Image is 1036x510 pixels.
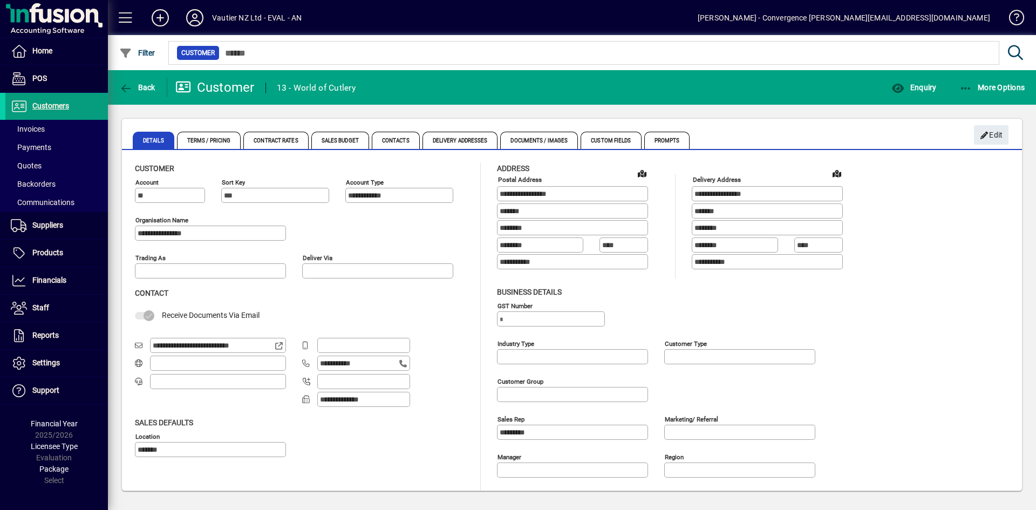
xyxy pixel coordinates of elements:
div: Vautier NZ Ltd - EVAL - AN [212,9,302,26]
mat-label: Trading as [135,254,166,262]
span: Package [39,465,69,473]
span: Reports [32,331,59,339]
span: Contacts [372,132,420,149]
span: Delivery Addresses [422,132,498,149]
span: Custom Fields [581,132,641,149]
span: Products [32,248,63,257]
a: POS [5,65,108,92]
mat-label: Account [135,179,159,186]
span: Enquiry [891,83,936,92]
span: Back [119,83,155,92]
span: Support [32,386,59,395]
span: Home [32,46,52,55]
a: Settings [5,350,108,377]
span: Prompts [644,132,690,149]
span: Staff [32,303,49,312]
a: Communications [5,193,108,212]
span: Address [497,164,529,173]
span: Financial Year [31,419,78,428]
span: More Options [959,83,1025,92]
mat-label: Customer type [665,339,707,347]
mat-label: Manager [497,453,521,460]
mat-label: Region [665,453,684,460]
button: Edit [974,125,1008,145]
mat-label: Account Type [346,179,384,186]
a: Home [5,38,108,65]
a: Quotes [5,157,108,175]
span: Quotes [11,161,42,170]
a: Backorders [5,175,108,193]
span: Documents / Images [500,132,578,149]
div: Customer [175,79,255,96]
span: Edit [980,126,1003,144]
button: More Options [957,78,1028,97]
span: Customers [32,101,69,110]
mat-label: Marketing/ Referral [665,415,718,423]
button: Back [117,78,158,97]
span: Sales defaults [135,418,193,427]
div: 13 - World of Cutlery [277,79,356,97]
mat-label: GST Number [497,302,533,309]
a: Reports [5,322,108,349]
a: Support [5,377,108,404]
button: Enquiry [889,78,939,97]
span: Payments [11,143,51,152]
a: Products [5,240,108,267]
span: Settings [32,358,60,367]
div: [PERSON_NAME] - Convergence [PERSON_NAME][EMAIL_ADDRESS][DOMAIN_NAME] [698,9,990,26]
app-page-header-button: Back [108,78,167,97]
span: Customer [135,164,174,173]
span: Suppliers [32,221,63,229]
span: Communications [11,198,74,207]
span: Invoices [11,125,45,133]
span: Financials [32,276,66,284]
mat-label: Location [135,432,160,440]
span: Details [133,132,174,149]
button: Profile [178,8,212,28]
span: Receive Documents Via Email [162,311,260,319]
button: Filter [117,43,158,63]
a: View on map [828,165,846,182]
span: Business details [497,288,562,296]
mat-label: Deliver via [303,254,332,262]
span: Customer [181,47,215,58]
a: Financials [5,267,108,294]
span: Contact [135,289,168,297]
span: Filter [119,49,155,57]
mat-label: Organisation name [135,216,188,224]
mat-label: Industry type [497,339,534,347]
a: Knowledge Base [1001,2,1023,37]
span: Sales Budget [311,132,369,149]
mat-label: Customer group [497,377,543,385]
a: View on map [633,165,651,182]
span: Licensee Type [31,442,78,451]
span: Terms / Pricing [177,132,241,149]
span: Backorders [11,180,56,188]
mat-label: Sort key [222,179,245,186]
a: Staff [5,295,108,322]
a: Invoices [5,120,108,138]
span: POS [32,74,47,83]
button: Add [143,8,178,28]
mat-label: Sales rep [497,415,524,423]
a: Suppliers [5,212,108,239]
span: Contract Rates [243,132,308,149]
a: Payments [5,138,108,157]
